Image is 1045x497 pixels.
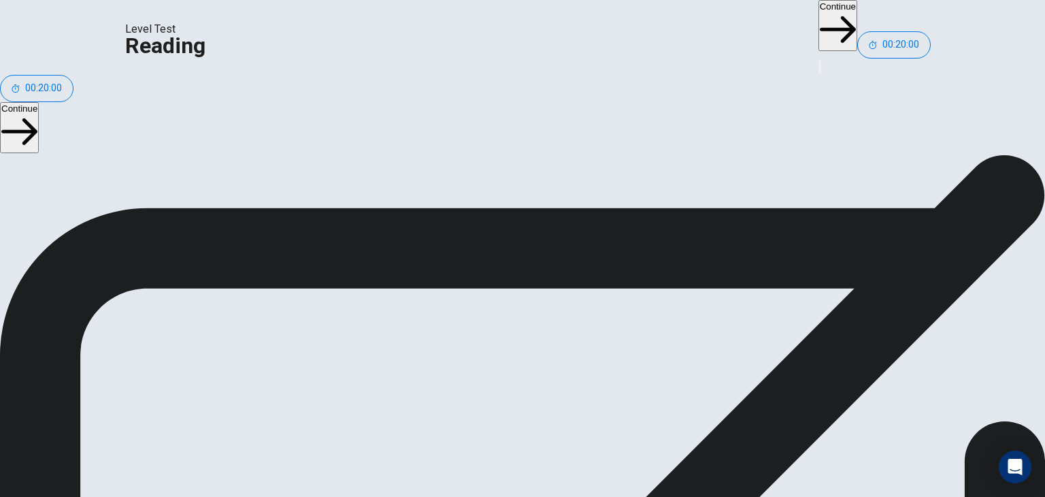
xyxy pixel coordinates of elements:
span: Level Test [125,21,205,37]
span: 00:20:00 [25,83,62,94]
span: 00:20:00 [882,39,919,50]
div: Open Intercom Messenger [999,451,1031,483]
h1: Reading [125,37,205,54]
button: 00:20:00 [857,31,931,59]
